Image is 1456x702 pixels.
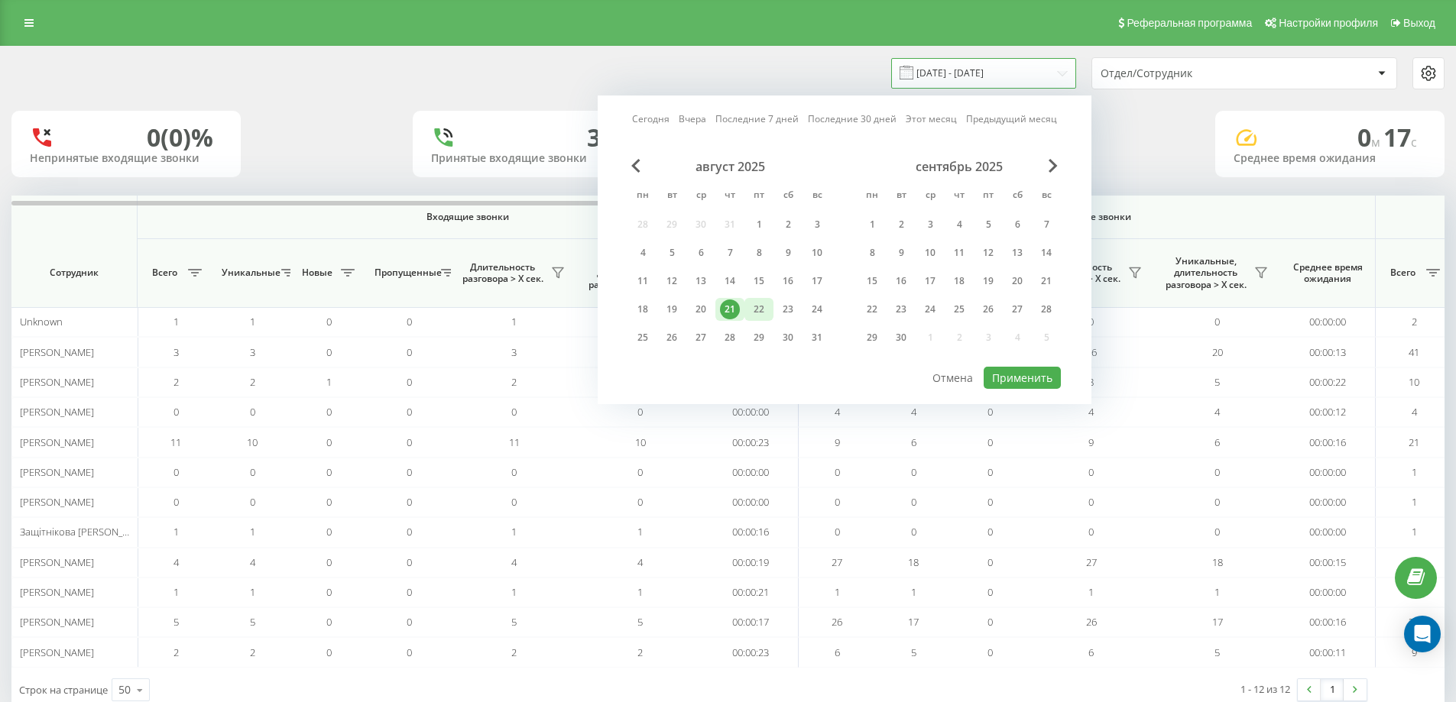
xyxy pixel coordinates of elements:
[1212,555,1223,569] span: 18
[749,243,769,263] div: 8
[987,465,993,479] span: 0
[945,270,974,293] div: чт 18 сент. 2025 г.
[916,270,945,293] div: ср 17 сент. 2025 г.
[744,213,773,236] div: пт 1 авг. 2025 г.
[587,123,615,152] div: 30
[862,328,882,348] div: 29
[20,495,94,509] span: [PERSON_NAME]
[803,270,832,293] div: вс 17 авг. 2025 г.
[511,315,517,328] span: 1
[703,548,799,577] td: 00:00:19
[835,465,840,479] span: 0
[637,495,643,509] span: 0
[773,241,803,264] div: сб 9 авг. 2025 г.
[250,375,255,389] span: 2
[978,299,998,319] div: 26
[1212,345,1223,359] span: 20
[407,345,412,359] span: 0
[749,271,769,291] div: 15
[773,213,803,236] div: сб 2 авг. 2025 г.
[715,326,744,349] div: чт 28 авг. 2025 г.
[1214,315,1220,328] span: 0
[657,241,686,264] div: вт 5 авг. 2025 г.
[1321,679,1344,700] a: 1
[720,328,740,348] div: 28
[858,270,887,293] div: пн 15 сент. 2025 г.
[858,326,887,349] div: пн 29 сент. 2025 г.
[778,271,798,291] div: 16
[407,315,412,328] span: 0
[835,435,840,449] span: 9
[1049,159,1058,173] span: Next Month
[1032,270,1061,293] div: вс 21 сент. 2025 г.
[906,112,957,126] a: Этот месяц
[1280,458,1376,487] td: 00:00:00
[911,435,916,449] span: 6
[407,525,412,539] span: 0
[222,267,277,279] span: Уникальные
[1383,267,1422,279] span: Всего
[633,271,653,291] div: 11
[637,465,643,479] span: 0
[945,213,974,236] div: чт 4 сент. 2025 г.
[916,241,945,264] div: ср 10 сент. 2025 г.
[777,185,799,208] abbr: суббота
[657,326,686,349] div: вт 26 авг. 2025 г.
[949,271,969,291] div: 18
[326,585,332,599] span: 0
[662,271,682,291] div: 12
[987,405,993,419] span: 0
[1214,525,1220,539] span: 0
[803,213,832,236] div: вс 3 авг. 2025 г.
[1036,243,1056,263] div: 14
[1007,243,1027,263] div: 13
[773,298,803,321] div: сб 23 авг. 2025 г.
[1280,397,1376,427] td: 00:00:12
[326,435,332,449] span: 0
[908,555,919,569] span: 18
[511,465,517,479] span: 0
[703,397,799,427] td: 00:00:00
[807,271,827,291] div: 17
[1003,241,1032,264] div: сб 13 сент. 2025 г.
[145,267,183,279] span: Всего
[858,298,887,321] div: пн 22 сент. 2025 г.
[1404,616,1441,652] div: Open Intercom Messenger
[250,345,255,359] span: 3
[1007,215,1027,235] div: 6
[1412,315,1417,328] span: 2
[20,375,94,389] span: [PERSON_NAME]
[1412,525,1417,539] span: 1
[703,577,799,607] td: 00:00:21
[862,299,882,319] div: 22
[858,241,887,264] div: пн 8 сент. 2025 г.
[1035,185,1058,208] abbr: воскресенье
[686,241,715,264] div: ср 6 авг. 2025 г.
[720,271,740,291] div: 14
[24,267,124,279] span: Сотрудник
[1280,337,1376,367] td: 00:00:13
[887,326,916,349] div: вт 30 сент. 2025 г.
[949,243,969,263] div: 11
[173,555,179,569] span: 4
[835,495,840,509] span: 0
[887,298,916,321] div: вт 23 сент. 2025 г.
[250,405,255,419] span: 0
[1127,17,1252,29] span: Реферальная программа
[511,555,517,569] span: 4
[326,525,332,539] span: 0
[1280,307,1376,337] td: 00:00:00
[887,270,916,293] div: вт 16 сент. 2025 г.
[803,241,832,264] div: вс 10 авг. 2025 г.
[703,458,799,487] td: 00:00:00
[808,112,897,126] a: Последние 30 дней
[1088,435,1094,449] span: 9
[173,495,179,509] span: 0
[974,213,1003,236] div: пт 5 сент. 2025 г.
[1088,405,1094,419] span: 4
[749,328,769,348] div: 29
[657,270,686,293] div: вт 12 авг. 2025 г.
[949,215,969,235] div: 4
[20,465,94,479] span: [PERSON_NAME]
[832,555,842,569] span: 27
